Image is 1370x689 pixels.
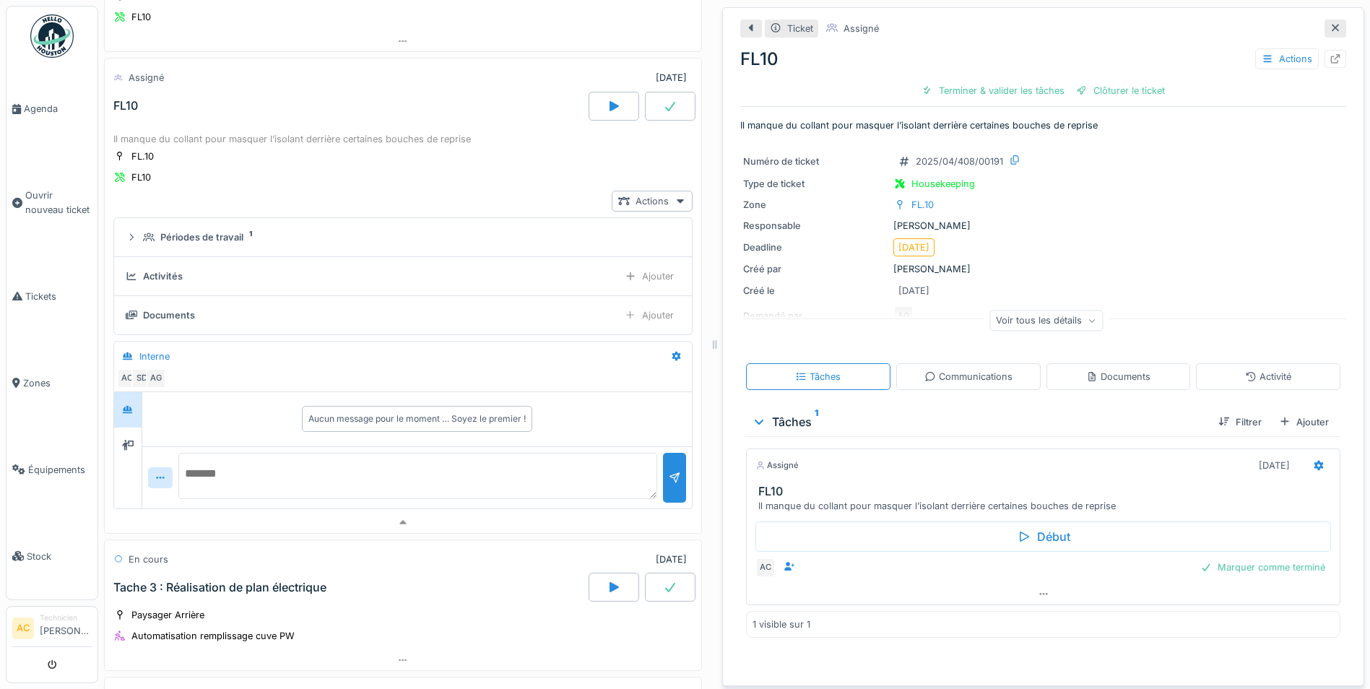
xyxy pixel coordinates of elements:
div: SD [131,368,152,389]
span: Zones [23,376,92,390]
div: AC [755,558,776,578]
div: Assigné [844,22,879,35]
div: Ajouter [618,305,680,326]
div: [PERSON_NAME] [743,262,1343,276]
div: Activité [1245,370,1291,383]
div: Actions [1255,48,1319,69]
img: Badge_color-CXgf-gQk.svg [30,14,74,58]
div: Actions [612,191,693,212]
div: Tâches [795,370,841,383]
div: Filtrer [1213,412,1267,432]
div: Créé par [743,262,888,276]
div: Début [755,521,1331,552]
span: Tickets [25,290,92,303]
div: Tâches [752,413,1207,430]
div: FL.10 [131,149,154,163]
div: Créé le [743,284,888,298]
div: Tache 3 : Réalisation de plan électrique [113,581,326,594]
div: Housekeeping [911,177,975,191]
summary: ActivitésAjouter [120,263,686,290]
a: Agenda [6,66,97,152]
div: [PERSON_NAME] [743,219,1343,233]
div: Terminer & valider les tâches [916,81,1070,100]
div: Il manque du collant pour masquer l’isolant derrière certaines bouches de reprise [758,499,1334,513]
div: FL10 [740,46,1346,72]
div: Assigné [129,71,164,84]
div: Automatisation remplissage cuve PW [131,629,295,643]
div: Ajouter [618,266,680,287]
div: [DATE] [656,71,687,84]
a: Équipements [6,426,97,513]
div: [DATE] [656,552,687,566]
div: Il manque du collant pour masquer l’isolant derrière certaines bouches de reprise [113,132,693,146]
div: Paysager Arrière [131,608,204,622]
div: Ajouter [1273,412,1335,432]
div: AG [146,368,166,389]
div: Voir tous les détails [989,310,1103,331]
div: Numéro de ticket [743,155,888,168]
summary: DocumentsAjouter [120,302,686,329]
summary: Périodes de travail1 [120,224,686,251]
div: Zone [743,198,888,212]
div: Activités [143,269,183,283]
span: Stock [27,550,92,563]
sup: 1 [815,413,818,430]
div: Responsable [743,219,888,233]
div: Ticket [787,22,813,35]
span: Équipements [28,463,92,477]
div: FL.10 [911,198,934,212]
div: FL10 [113,99,138,113]
div: 1 visible sur 1 [753,617,810,631]
div: [DATE] [1259,459,1290,472]
div: Marquer comme terminé [1195,558,1331,577]
div: Deadline [743,240,888,254]
span: Agenda [24,102,92,116]
h3: FL10 [758,485,1334,498]
div: [DATE] [898,240,929,254]
div: Assigné [755,459,799,472]
div: Documents [143,308,195,322]
div: AC [117,368,137,389]
div: En cours [129,552,168,566]
div: FL10 [131,10,151,24]
div: Interne [139,350,170,363]
a: Ouvrir nouveau ticket [6,152,97,253]
a: AC Technicien[PERSON_NAME] [12,612,92,647]
div: Périodes de travail [160,230,243,244]
span: Ouvrir nouveau ticket [25,188,92,216]
a: Stock [6,513,97,599]
p: Il manque du collant pour masquer l’isolant derrière certaines bouches de reprise [740,118,1346,132]
div: [DATE] [898,284,929,298]
a: Zones [6,339,97,426]
div: Aucun message pour le moment … Soyez le premier ! [308,412,526,425]
div: 2025/04/408/00191 [916,155,1003,168]
div: Communications [924,370,1013,383]
div: Type de ticket [743,177,888,191]
a: Tickets [6,253,97,339]
div: Documents [1086,370,1150,383]
div: FL10 [131,170,151,184]
div: Clôturer le ticket [1070,81,1171,100]
div: Technicien [40,612,92,623]
li: [PERSON_NAME] [40,612,92,643]
li: AC [12,617,34,639]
